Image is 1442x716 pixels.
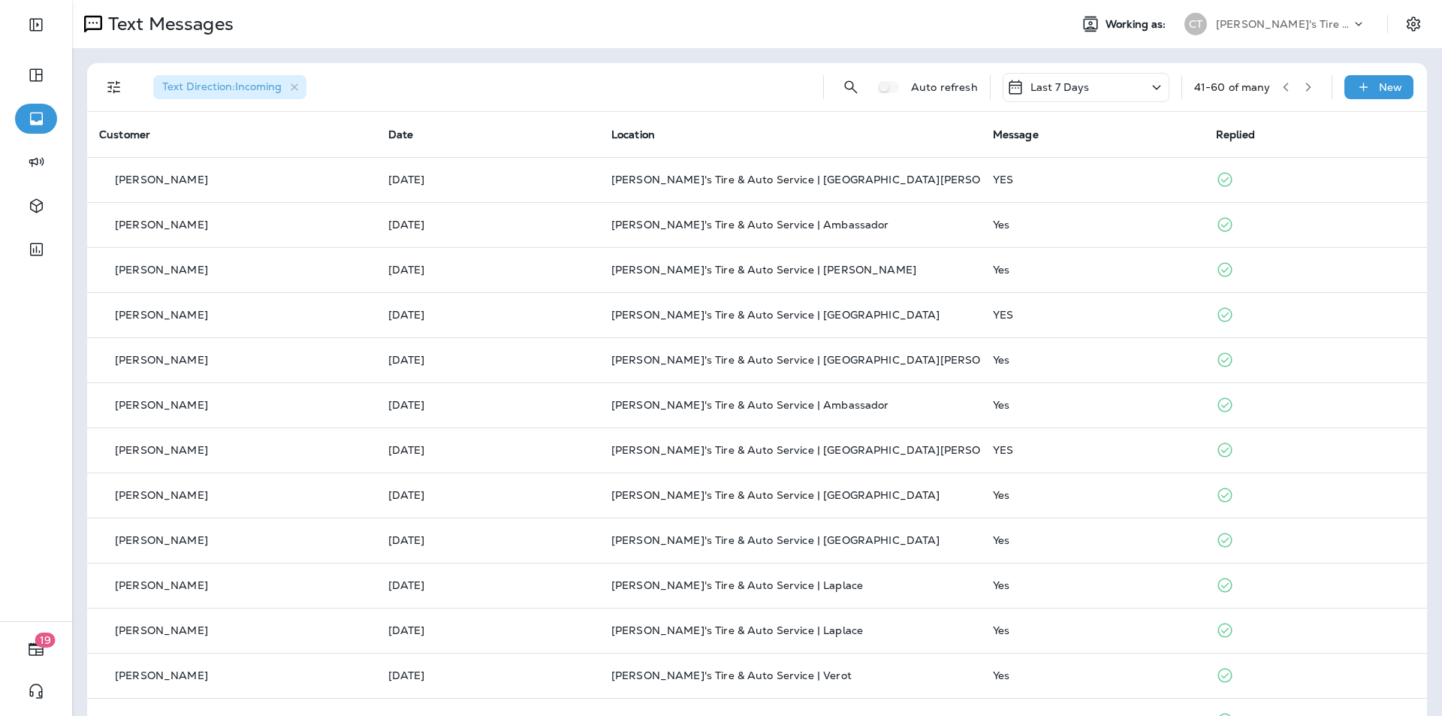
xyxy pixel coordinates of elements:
span: [PERSON_NAME]'s Tire & Auto Service | [GEOGRAPHIC_DATA] [611,533,940,547]
span: [PERSON_NAME]'s Tire & Auto Service | [GEOGRAPHIC_DATA] [611,488,940,502]
p: [PERSON_NAME] [115,624,208,636]
p: Oct 12, 2025 07:27 AM [388,534,587,546]
span: [PERSON_NAME]'s Tire & Auto Service | Laplace [611,624,863,637]
p: Oct 12, 2025 07:45 AM [388,399,587,411]
span: [PERSON_NAME]'s Tire & Auto Service | [GEOGRAPHIC_DATA][PERSON_NAME] [611,173,1033,186]
div: Yes [993,534,1192,546]
span: 19 [35,633,56,648]
p: [PERSON_NAME] [115,579,208,591]
p: [PERSON_NAME] [115,534,208,546]
span: Message [993,128,1039,141]
p: [PERSON_NAME] [115,354,208,366]
p: Oct 12, 2025 07:42 AM [388,444,587,456]
span: [PERSON_NAME]'s Tire & Auto Service | [GEOGRAPHIC_DATA][PERSON_NAME] [611,353,1033,367]
button: Filters [99,72,129,102]
p: Oct 12, 2025 07:36 AM [388,489,587,501]
div: Yes [993,264,1192,276]
p: Auto refresh [911,81,978,93]
div: CT [1184,13,1207,35]
button: 19 [15,634,57,664]
p: Oct 12, 2025 07:22 AM [388,579,587,591]
p: [PERSON_NAME] [115,219,208,231]
div: Yes [993,399,1192,411]
p: [PERSON_NAME]'s Tire & Auto [1216,18,1351,30]
button: Expand Sidebar [15,10,57,40]
p: Oct 12, 2025 07:54 AM [388,174,587,186]
p: Oct 12, 2025 07:10 AM [388,669,587,681]
p: [PERSON_NAME] [115,444,208,456]
div: Yes [993,669,1192,681]
p: Oct 12, 2025 07:48 AM [388,264,587,276]
span: [PERSON_NAME]'s Tire & Auto Service | Verot [611,669,852,682]
span: [PERSON_NAME]'s Tire & Auto Service | [GEOGRAPHIC_DATA][PERSON_NAME] [611,443,1033,457]
p: [PERSON_NAME] [115,264,208,276]
p: [PERSON_NAME] [115,669,208,681]
p: [PERSON_NAME] [115,399,208,411]
span: Replied [1216,128,1255,141]
p: Oct 12, 2025 07:52 AM [388,219,587,231]
span: [PERSON_NAME]'s Tire & Auto Service | Ambassador [611,398,889,412]
p: Text Messages [102,13,234,35]
p: Oct 12, 2025 07:19 AM [388,624,587,636]
p: New [1379,81,1402,93]
p: Last 7 Days [1030,81,1090,93]
span: Text Direction : Incoming [162,80,282,93]
span: Customer [99,128,150,141]
span: [PERSON_NAME]'s Tire & Auto Service | [PERSON_NAME] [611,263,916,276]
p: [PERSON_NAME] [115,174,208,186]
span: [PERSON_NAME]'s Tire & Auto Service | Laplace [611,579,863,592]
div: 41 - 60 of many [1194,81,1271,93]
div: Yes [993,489,1192,501]
span: [PERSON_NAME]'s Tire & Auto Service | [GEOGRAPHIC_DATA] [611,308,940,322]
p: [PERSON_NAME] [115,489,208,501]
div: Yes [993,624,1192,636]
p: Oct 12, 2025 07:45 AM [388,354,587,366]
div: Yes [993,579,1192,591]
p: Oct 12, 2025 07:46 AM [388,309,587,321]
div: YES [993,444,1192,456]
div: Text Direction:Incoming [153,75,306,99]
button: Search Messages [836,72,866,102]
span: [PERSON_NAME]'s Tire & Auto Service | Ambassador [611,218,889,231]
div: Yes [993,354,1192,366]
button: Settings [1400,11,1427,38]
p: [PERSON_NAME] [115,309,208,321]
span: Location [611,128,655,141]
span: Working as: [1106,18,1169,31]
div: YES [993,174,1192,186]
div: Yes [993,219,1192,231]
div: YES [993,309,1192,321]
span: Date [388,128,414,141]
